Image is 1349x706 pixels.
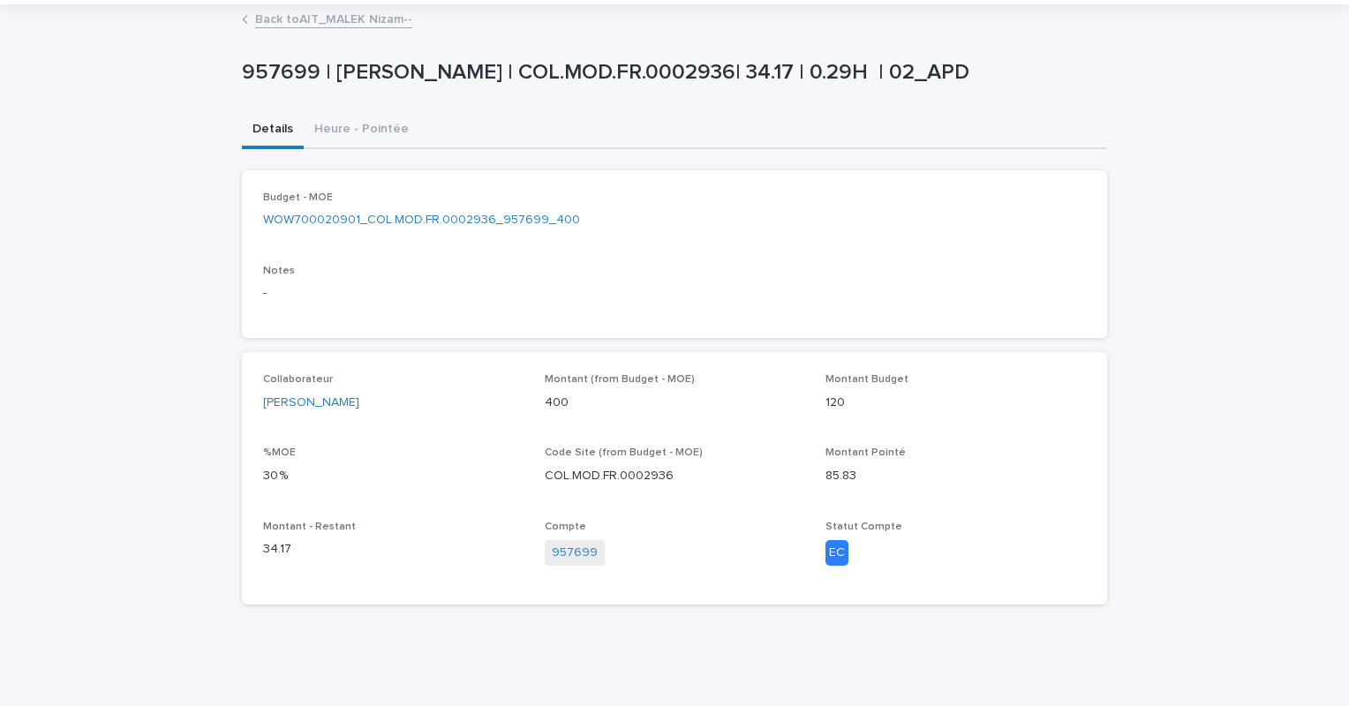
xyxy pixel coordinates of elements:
span: Compte [545,522,586,532]
a: [PERSON_NAME] [263,394,359,412]
span: Code Site (from Budget - MOE) [545,447,703,458]
a: WOW700020901_COL.MOD.FR.0002936_957699_400 [263,211,580,229]
p: 957699 | [PERSON_NAME] | COL.MOD.FR.0002936| 34.17 | 0.29H | 02_APD [242,60,1100,86]
a: 957699 [552,544,598,562]
span: Montant Pointé [825,447,906,458]
span: %MOE [263,447,296,458]
span: Collaborateur [263,374,333,385]
p: 400 [545,394,805,412]
button: Details [242,112,304,149]
div: EC [825,540,848,566]
span: Notes [263,266,295,276]
span: Montant - Restant [263,522,356,532]
span: Statut Compte [825,522,902,532]
p: 120 [825,394,1086,412]
p: - [263,284,1086,303]
p: COL.MOD.FR.0002936 [545,467,805,485]
span: Montant Budget [825,374,908,385]
span: Budget - MOE [263,192,333,203]
p: 34.17 [263,540,524,559]
span: Montant (from Budget - MOE) [545,374,695,385]
p: 30 % [263,467,524,485]
p: 85.83 [825,467,1086,485]
button: Heure - Pointée [304,112,419,149]
a: Back toAIT_MALEK Nizam-- [255,8,412,28]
